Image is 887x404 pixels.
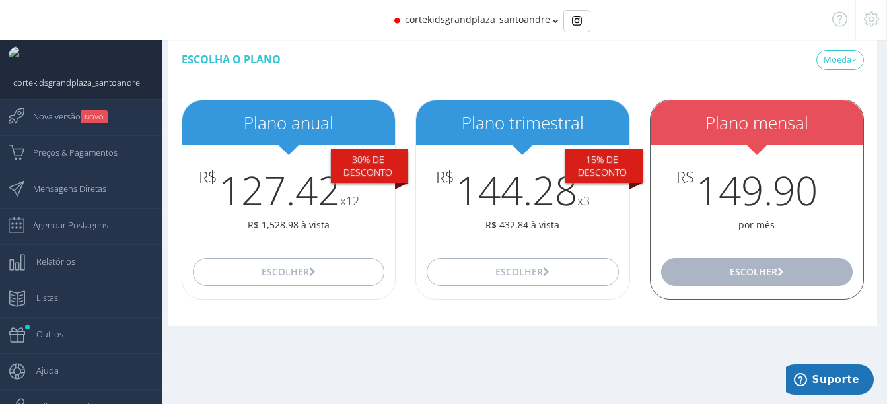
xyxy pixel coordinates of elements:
a: Moeda [816,50,864,70]
div: 15% De desconto [565,149,643,184]
button: Escolher [661,258,853,286]
span: Ajuda [23,354,59,387]
button: Escolher [427,258,618,286]
span: R$ [676,168,695,185]
span: Agendar Postagens [20,209,108,242]
h3: 127.42 [182,168,395,212]
p: R$ 432.84 à vista [416,219,629,232]
small: NOVO [81,110,108,123]
span: Listas [23,281,58,314]
span: Relatórios [23,245,75,278]
p: R$ 1,528.98 à vista [182,219,395,232]
h2: Plano anual [182,114,395,133]
span: Outros [23,318,63,351]
small: x12 [340,193,359,209]
span: Mensagens Diretas [20,172,106,205]
button: Escolher [193,258,384,286]
span: Nova versão [20,100,108,133]
h2: Plano trimestral [416,114,629,133]
iframe: Abre um widget para que você possa encontrar mais informações [786,364,874,397]
div: Basic example [563,10,590,32]
span: cortekidsgrandplaza_santoandre [405,13,550,26]
img: Instagram_simple_icon.svg [572,16,582,26]
span: R$ [199,168,217,185]
h3: 149.90 [651,168,863,212]
h3: 144.28 [416,168,629,212]
img: User Image [9,46,28,66]
p: por mês [651,219,863,232]
small: x3 [577,193,590,209]
span: Escolha o plano [182,52,281,67]
span: Preços & Pagamentos [20,136,118,169]
span: R$ [436,168,454,185]
div: 30% De desconto [331,149,408,184]
h2: Plano mensal [651,114,863,133]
